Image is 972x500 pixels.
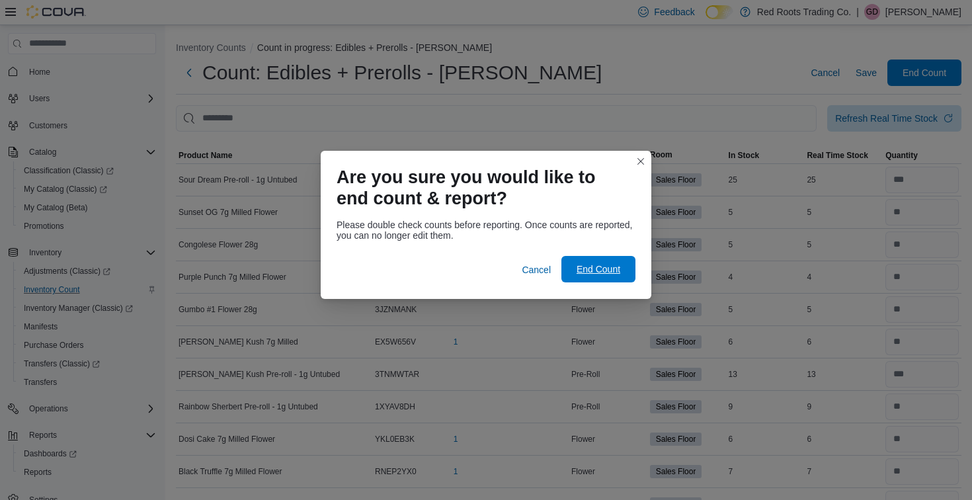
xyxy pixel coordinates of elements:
span: Cancel [522,263,551,276]
button: Cancel [516,257,556,283]
button: End Count [561,256,635,282]
div: Please double check counts before reporting. Once counts are reported, you can no longer edit them. [337,220,635,241]
span: End Count [577,263,620,276]
h1: Are you sure you would like to end count & report? [337,167,625,209]
button: Closes this modal window [633,153,649,169]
